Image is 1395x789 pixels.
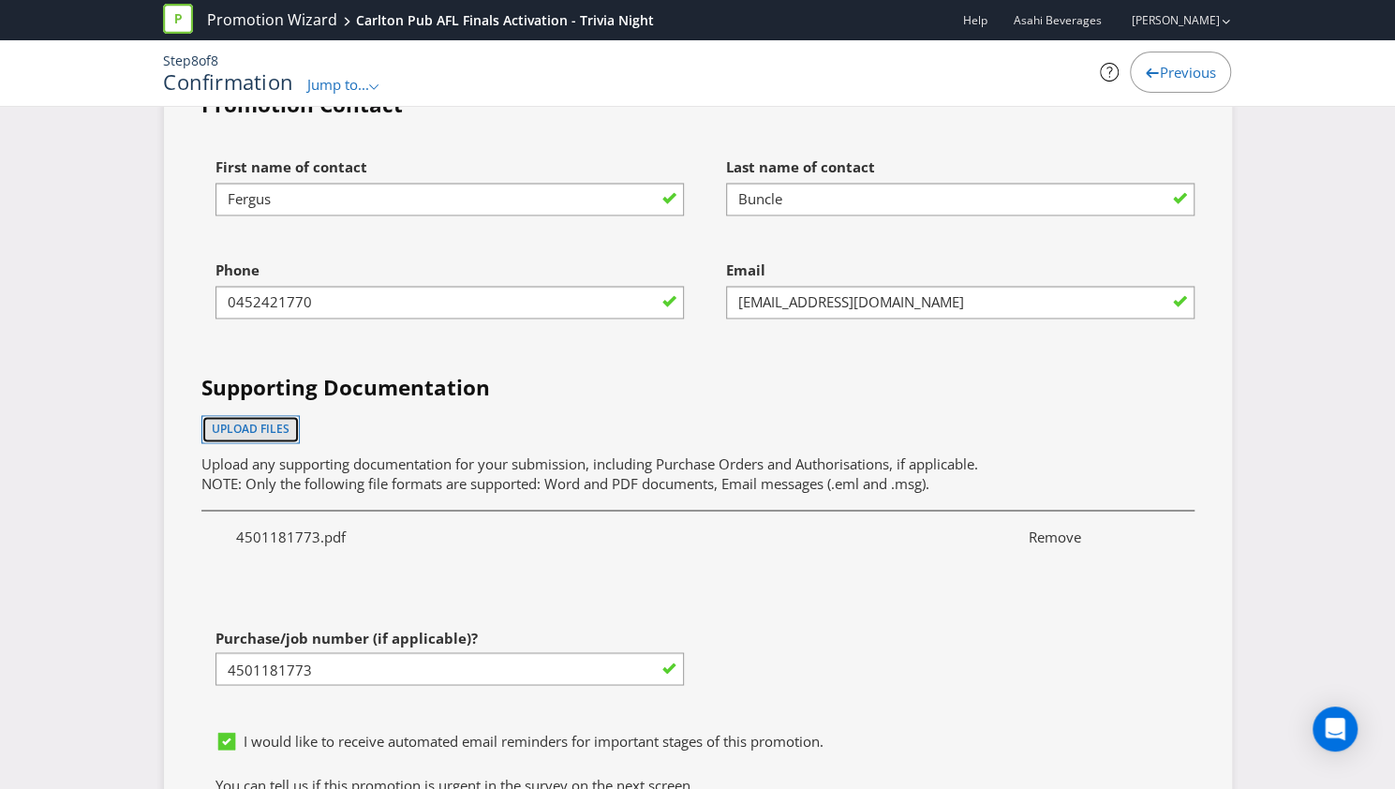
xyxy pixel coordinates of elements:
span: of [199,52,211,69]
div: Carlton Pub AFL Finals Activation - Trivia Night [356,11,654,30]
a: Help [962,12,987,28]
span: Upload any supporting documentation for your submission, including Purchase Orders and Authorisat... [201,454,978,473]
span: Email [726,261,765,279]
span: Step [163,52,191,69]
span: Last name of contact [726,157,875,176]
span: Upload files [212,421,289,437]
span: Asahi Beverages [1013,12,1101,28]
a: Promotion Wizard [207,9,337,31]
span: 8 [211,52,218,69]
span: I would like to receive automated email reminders for important stages of this promotion. [244,731,824,750]
span: Phone [215,261,260,279]
button: Upload files [201,415,300,443]
h4: Supporting Documentation [201,373,1195,403]
a: [PERSON_NAME] [1112,12,1219,28]
span: Remove [1015,527,1173,546]
div: Open Intercom Messenger [1313,707,1358,752]
span: Purchase/job number (if applicable)? [215,628,478,647]
span: 8 [191,52,199,69]
p: 4501181773.pdf [222,527,1015,546]
span: Jump to... [307,75,369,94]
h1: Confirmation [163,70,293,93]
span: First name of contact [215,157,367,176]
span: NOTE: Only the following file formats are supported: Word and PDF documents, Email messages (.eml... [201,474,929,493]
span: Previous [1159,63,1215,82]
